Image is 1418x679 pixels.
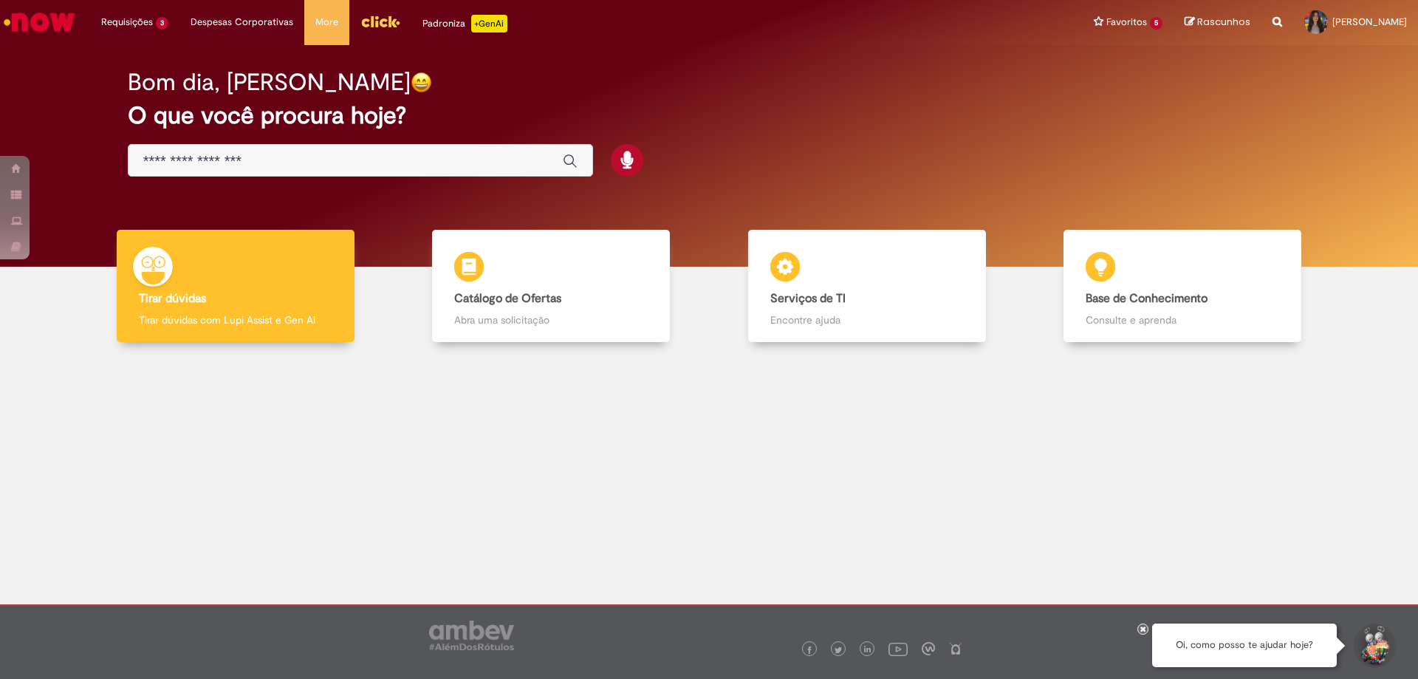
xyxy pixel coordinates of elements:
a: Tirar dúvidas Tirar dúvidas com Lupi Assist e Gen Ai [78,230,394,343]
img: logo_footer_twitter.png [835,646,842,654]
img: logo_footer_workplace.png [922,642,935,655]
span: 5 [1150,17,1162,30]
span: [PERSON_NAME] [1332,16,1407,28]
b: Base de Conhecimento [1086,291,1208,306]
h2: O que você procura hoje? [128,103,1291,129]
span: More [315,15,338,30]
img: logo_footer_linkedin.png [864,646,871,655]
p: +GenAi [471,15,507,33]
h2: Bom dia, [PERSON_NAME] [128,69,411,95]
p: Encontre ajuda [770,313,964,327]
b: Tirar dúvidas [139,291,206,306]
span: Favoritos [1106,15,1147,30]
a: Serviços de TI Encontre ajuda [709,230,1025,343]
a: Base de Conhecimento Consulte e aprenda [1025,230,1341,343]
span: Requisições [101,15,153,30]
b: Serviços de TI [770,291,846,306]
p: Consulte e aprenda [1086,313,1279,327]
img: logo_footer_ambev_rotulo_gray.png [429,621,514,650]
button: Iniciar Conversa de Suporte [1352,624,1396,668]
p: Abra uma solicitação [454,313,648,327]
div: Padroniza [422,15,507,33]
img: logo_footer_facebook.png [806,646,813,654]
a: Rascunhos [1185,16,1250,30]
p: Tirar dúvidas com Lupi Assist e Gen Ai [139,313,332,327]
img: click_logo_yellow_360x200.png [360,10,400,33]
a: Catálogo de Ofertas Abra uma solicitação [394,230,710,343]
b: Catálogo de Ofertas [454,291,561,306]
img: happy-face.png [411,72,432,93]
img: logo_footer_naosei.png [949,642,962,655]
img: logo_footer_youtube.png [888,639,908,658]
span: Despesas Corporativas [191,15,293,30]
span: 3 [156,17,168,30]
span: Rascunhos [1197,15,1250,29]
img: ServiceNow [1,7,78,37]
div: Oi, como posso te ajudar hoje? [1152,624,1337,667]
